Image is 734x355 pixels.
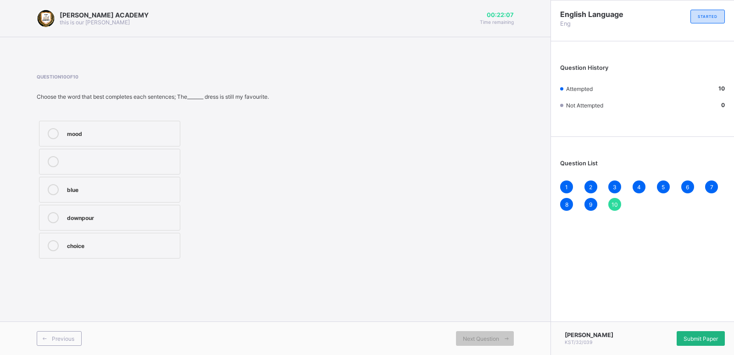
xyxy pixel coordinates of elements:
span: 3 [613,184,617,191]
div: downpour [67,212,175,221]
span: Question History [560,64,608,71]
span: 5 [662,184,665,191]
span: this is our [PERSON_NAME] [60,19,130,26]
span: English Language [560,10,643,19]
div: choice [67,240,175,249]
span: Eng [560,20,643,27]
span: 9 [589,201,592,208]
div: mood [67,128,175,137]
span: [PERSON_NAME] ACADEMY [60,11,149,19]
span: 8 [565,201,568,208]
div: Choose the word that best completes each sentences; The_______ dress is still my favourite. [37,93,280,100]
span: 10 [612,201,618,208]
span: 6 [686,184,689,191]
span: 4 [637,184,641,191]
span: [PERSON_NAME] [565,332,613,338]
span: Previous [52,335,74,342]
b: 0 [721,101,725,108]
span: 2 [589,184,592,191]
span: 00:22:07 [480,11,514,18]
span: Attempted [566,85,593,92]
span: 7 [710,184,713,191]
span: Time remaining [480,19,514,25]
b: 10 [718,85,725,92]
span: Next Question [463,335,499,342]
div: blue [67,184,175,193]
span: Question 10 of 10 [37,74,280,79]
span: KST/32/039 [565,339,592,345]
span: Not Attempted [566,102,603,109]
span: Question List [560,160,598,167]
span: Submit Paper [684,335,718,342]
span: 1 [565,184,568,191]
span: STARTED [698,14,717,19]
